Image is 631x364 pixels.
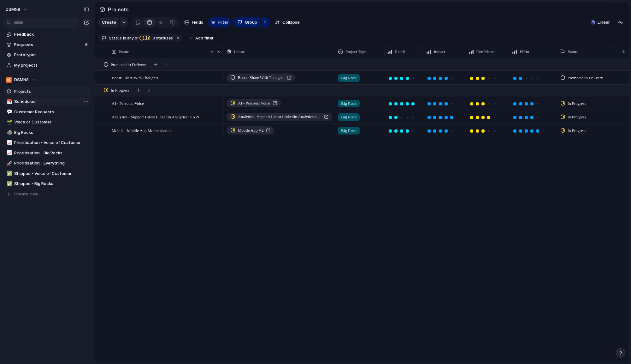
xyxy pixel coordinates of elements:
[341,75,357,81] span: Big Rock
[14,62,89,69] span: My projects
[6,170,12,177] button: ✅
[192,19,203,26] span: Fields
[14,109,89,115] span: Customer Requests
[568,75,603,81] span: Promoted to Delivery
[14,77,29,83] span: DSMN8
[14,42,83,48] span: Requests
[341,100,357,107] span: Big Rock
[3,189,91,199] button: Create view
[112,127,172,134] span: Mobile - Mobile App Modernisation
[7,108,11,116] div: 💬
[6,181,12,187] button: ✅
[195,35,214,41] span: Add filter
[186,34,217,43] button: Add filter
[14,31,89,38] span: Feedback
[3,30,91,39] a: Feedback
[341,128,357,134] span: Big Rock
[227,126,274,134] a: Mobile App V2
[238,75,284,81] span: Boost: Share With Thoughts
[6,119,12,125] button: 🌱
[3,169,91,178] a: ✅Shipped - Voice of Customer
[3,75,91,85] button: DSMN8
[123,35,126,41] span: is
[245,19,257,26] span: Group
[568,49,578,55] span: Status
[341,114,357,120] span: Big Rock
[588,18,612,27] button: Linear
[7,139,11,146] div: 📈
[14,140,89,146] span: Prioritisation - Voice of Customer
[7,98,11,105] div: 📅
[6,6,20,13] span: DSMN8
[112,99,144,107] span: AI - Personal Voice
[165,62,167,68] span: 1
[111,62,146,68] span: Promoted to Delivery
[272,17,302,27] button: Collapse
[14,129,89,136] span: Big Rocks
[476,49,495,55] span: Confidence
[14,170,89,177] span: Shipped - Voice of Customer
[7,160,11,167] div: 🚀
[7,149,11,157] div: 📈
[395,49,405,55] span: Reach
[112,113,199,120] span: Analytics - Support Latest LinkedIn Analytics in API
[3,40,91,50] a: Requests6
[568,114,586,120] span: In Progress
[3,138,91,147] a: 📈Prioritisation - Voice of Customer
[14,88,89,95] span: Projects
[148,87,150,93] span: 3
[3,117,91,127] a: 🌱Voice of Customer
[7,129,11,136] div: 🪨
[98,17,119,27] button: Create
[6,150,12,156] button: 📈
[3,158,91,168] a: 🚀Prioritisation - Everything
[126,35,139,41] span: any of
[233,17,260,27] button: Group
[6,160,12,166] button: 🚀
[14,160,89,166] span: Prioritisation - Everything
[6,129,12,136] button: 🪨
[208,17,231,27] button: Filter
[3,128,91,137] a: 🪨Big Rocks
[3,87,91,96] a: Projects
[520,49,529,55] span: Effort
[6,140,12,146] button: 📈
[568,128,586,134] span: In Progress
[14,150,89,156] span: Prioritisation - Big Rocks
[182,17,206,27] button: Fields
[151,35,173,41] span: statuses
[598,19,610,26] span: Linear
[282,19,300,26] span: Collapse
[14,98,89,105] span: Scheduled
[218,19,228,26] span: Filter
[139,35,174,42] button: 3 statuses
[102,19,116,26] span: Create
[14,181,89,187] span: Shipped - Big Rocks
[3,148,91,158] div: 📈Prioritisation - Big Rocks
[3,179,91,188] div: ✅Shipped - Big Rocks
[3,61,91,70] a: My projects
[434,49,445,55] span: Impact
[107,4,130,15] span: Projects
[238,127,263,134] span: Mobile App V2
[119,49,129,55] span: Name
[234,49,245,55] span: Linear
[238,114,321,120] span: Analytics - Support Latest LinkedIn Analytics in API
[7,170,11,177] div: ✅
[6,109,12,115] button: 💬
[112,74,158,81] span: Boost: Share With Thoughts
[111,87,129,93] span: In Progress
[3,4,31,15] button: DSMN8
[7,180,11,188] div: ✅
[238,100,270,106] span: AI - Personal Voice
[151,36,156,40] span: 3
[3,97,91,106] a: 📅Scheduled
[227,99,281,107] a: AI - Personal Voice
[227,113,332,121] a: Analytics - Support Latest LinkedIn Analytics in API
[7,119,11,126] div: 🌱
